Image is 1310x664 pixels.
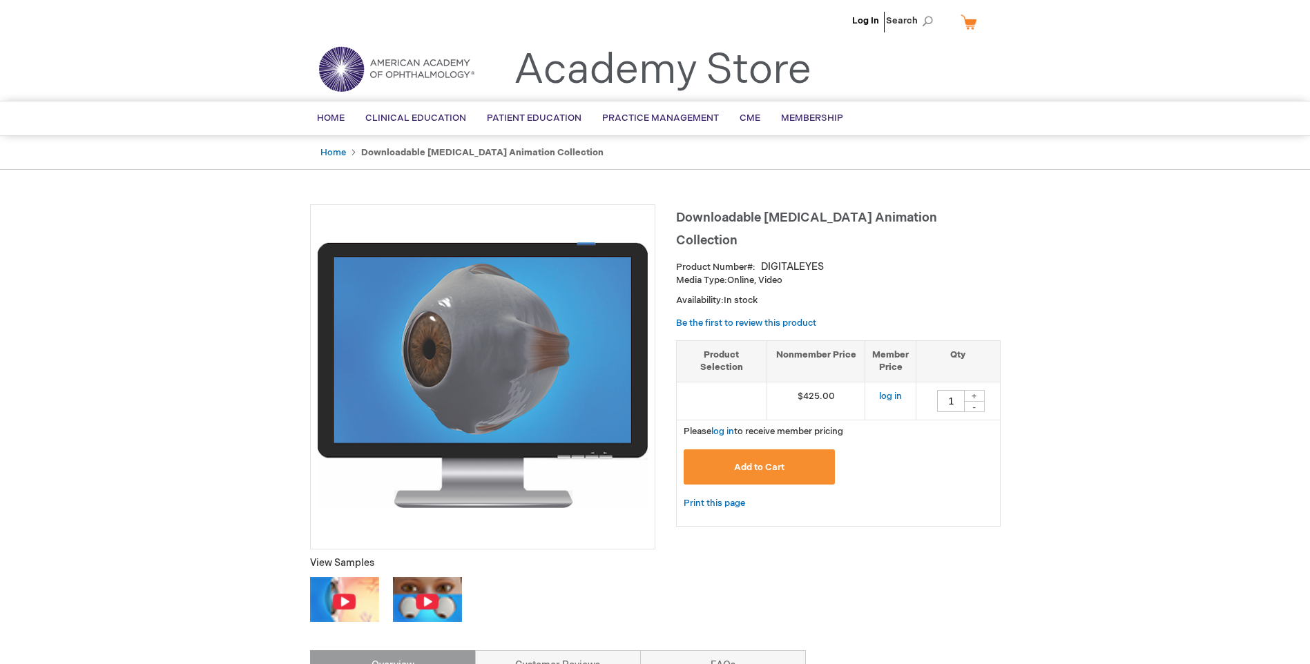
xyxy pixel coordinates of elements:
th: Member Price [865,340,916,382]
span: Practice Management [602,113,719,124]
a: log in [711,426,734,437]
span: Clinical Education [365,113,466,124]
img: Click to view [310,577,379,621]
p: Online, Video [676,274,1001,287]
span: In stock [724,295,758,306]
span: Add to Cart [734,462,784,473]
a: Print this page [684,495,745,512]
p: Availability: [676,294,1001,307]
th: Product Selection [677,340,767,382]
span: Search [886,7,938,35]
strong: Downloadable [MEDICAL_DATA] Animation Collection [361,147,604,158]
button: Add to Cart [684,449,836,485]
img: Click to view [393,577,462,621]
strong: Product Number [676,262,755,273]
a: Home [320,147,346,158]
strong: Media Type: [676,275,727,286]
img: Downloadable Patient Education Animation Collection [318,242,648,508]
p: View Samples [310,556,655,570]
a: Log In [852,15,879,26]
a: Be the first to review this product [676,318,816,329]
span: Downloadable [MEDICAL_DATA] Animation Collection [676,211,937,248]
span: Please to receive member pricing [684,426,843,437]
td: $425.00 [767,382,865,420]
div: - [964,401,985,412]
img: iocn_play.png [415,593,439,610]
span: CME [740,113,760,124]
input: Qty [937,390,965,412]
a: log in [879,391,902,402]
a: Academy Store [514,46,811,95]
span: Membership [781,113,843,124]
img: iocn_play.png [332,593,356,610]
div: + [964,390,985,402]
div: DIGITALEYES [761,260,824,274]
th: Qty [916,340,1000,382]
th: Nonmember Price [767,340,865,382]
span: Patient Education [487,113,581,124]
span: Home [317,113,345,124]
